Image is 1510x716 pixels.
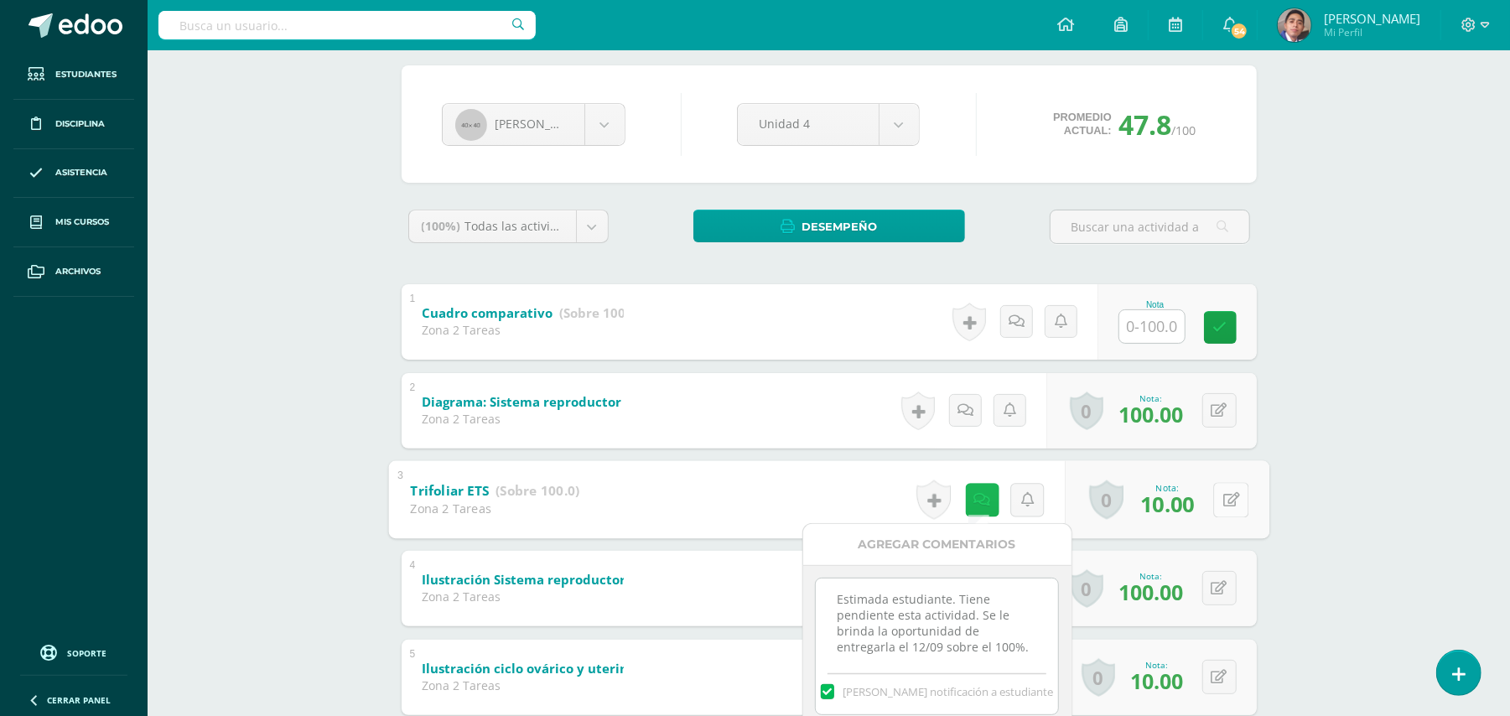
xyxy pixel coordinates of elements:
div: Zona 2 Tareas [423,589,624,604]
a: Diagrama: Sistema reproductor femenino [423,389,775,416]
span: 10.00 [1131,667,1184,695]
div: Agregar Comentarios [803,524,1072,565]
span: [PERSON_NAME] [1324,10,1420,27]
span: Mis cursos [55,215,109,229]
a: 0 [1089,480,1123,519]
input: Busca un usuario... [158,11,536,39]
span: 100.00 [1119,400,1184,428]
a: Soporte [20,641,127,663]
span: 100.00 [1119,578,1184,606]
div: Nota: [1140,481,1195,493]
div: Nota: [1119,570,1184,582]
span: [PERSON_NAME] notificación a estudiante [843,684,1053,699]
b: Ilustración ciclo ovárico y uterino [423,660,636,677]
b: Ilustración Sistema reproductor femenino [423,571,691,588]
a: Ilustración ciclo ovárico y uterino [423,656,724,682]
a: 0 [1082,658,1115,697]
a: Disciplina [13,100,134,149]
div: Nota [1118,300,1192,309]
span: Desempeño [802,211,877,242]
div: Zona 2 Tareas [423,322,624,338]
a: Ilustración Sistema reproductor femenino [423,567,779,594]
span: Todas las actividades de esta unidad [465,218,673,234]
span: Mi Perfil [1324,25,1420,39]
strong: (Sobre 100.0) [496,481,579,499]
span: (100%) [422,218,461,234]
div: Zona 2 Tareas [423,677,624,693]
span: [PERSON_NAME] [496,116,589,132]
span: 47.8 [1118,106,1171,143]
span: /100 [1171,122,1196,138]
a: Estudiantes [13,50,134,100]
span: Soporte [68,647,107,659]
a: 0 [1070,392,1103,430]
a: (100%)Todas las actividades de esta unidad [409,210,608,242]
strong: (Sobre 100.0) [560,304,641,321]
span: Disciplina [55,117,105,131]
img: 045b1e7a8ae5b45e72d08cce8d27521f.png [1278,8,1311,42]
a: Trifoliar ETS (Sobre 100.0) [410,477,579,504]
span: Unidad 4 [759,104,858,143]
textarea: Estimada estudiante. Tiene pendiente esta actividad. Se le brinda la oportunidad de entregarla el... [816,579,1058,662]
a: Cuadro comparativo (Sobre 100.0) [423,300,641,327]
b: Trifoliar ETS [410,481,489,499]
b: Cuadro comparativo [423,304,553,321]
span: 54 [1230,22,1248,40]
span: Archivos [55,265,101,278]
a: Archivos [13,247,134,297]
input: 0-100.0 [1119,310,1185,343]
span: 10.00 [1140,489,1195,518]
span: Estudiantes [55,68,117,81]
a: Asistencia [13,149,134,199]
img: 40x40 [455,109,487,141]
a: Unidad 4 [738,104,919,145]
div: Nota: [1131,659,1184,671]
span: Cerrar panel [47,694,111,706]
input: Buscar una actividad aquí... [1051,210,1249,243]
div: Zona 2 Tareas [410,500,579,516]
span: Promedio actual: [1053,111,1112,137]
div: Nota: [1119,392,1184,404]
div: Zona 2 Tareas [423,411,624,427]
a: 0 [1070,569,1103,608]
span: Asistencia [55,166,107,179]
a: Desempeño [693,210,965,242]
a: Mis cursos [13,198,134,247]
a: [PERSON_NAME] [443,104,625,145]
b: Diagrama: Sistema reproductor femenino [423,393,687,410]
